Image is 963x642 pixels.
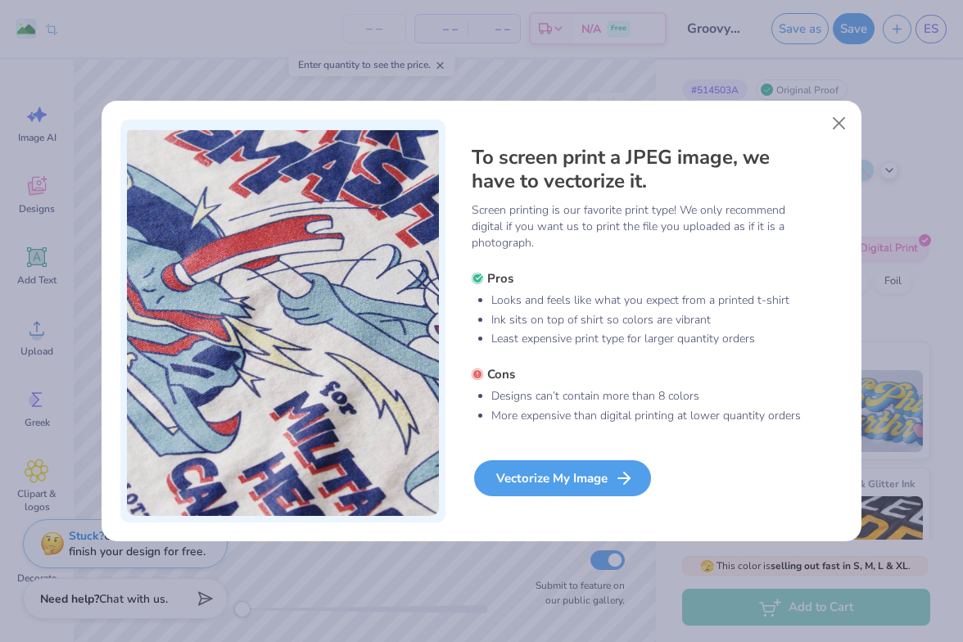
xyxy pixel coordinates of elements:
li: Least expensive print type for larger quantity orders [491,331,802,347]
li: Ink sits on top of shirt so colors are vibrant [491,312,802,328]
li: Designs can’t contain more than 8 colors [491,388,802,405]
div: Vectorize My Image [474,460,651,496]
li: Looks and feels like what you expect from a printed t-shirt [491,292,802,309]
p: Screen printing is our favorite print type! We only recommend digital if you want us to print the... [472,202,802,251]
button: Close [824,108,855,139]
h5: Pros [472,270,802,287]
h4: To screen print a JPEG image, we have to vectorize it. [472,146,802,194]
h5: Cons [472,366,802,382]
li: More expensive than digital printing at lower quantity orders [491,408,802,424]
